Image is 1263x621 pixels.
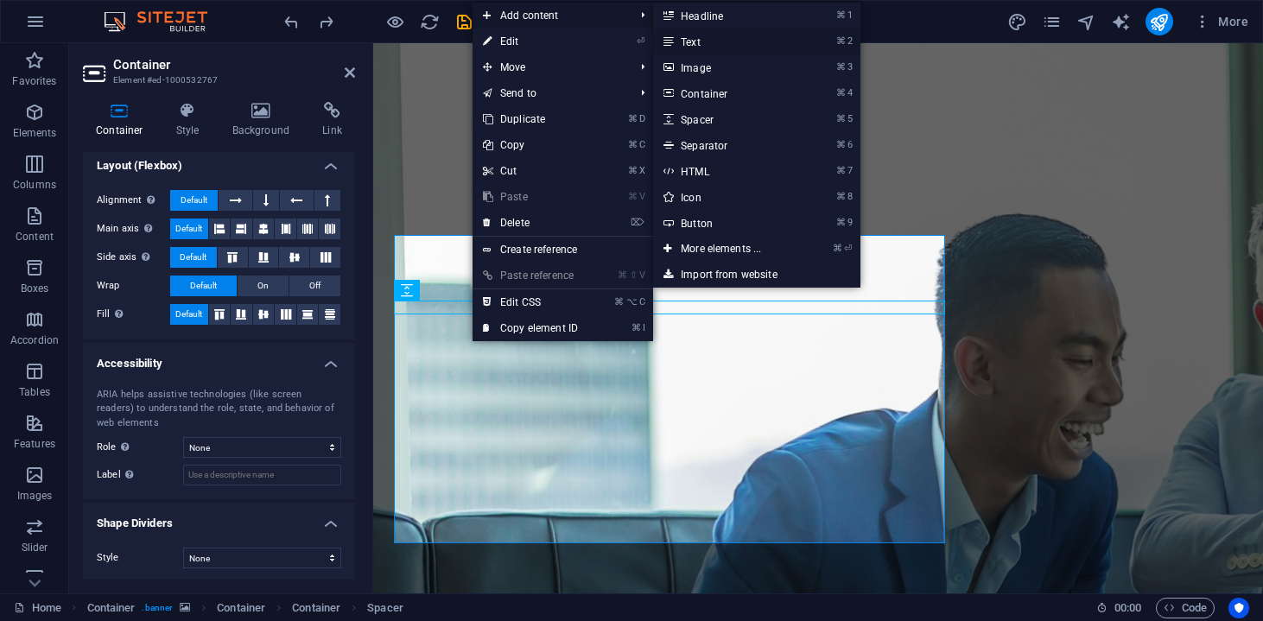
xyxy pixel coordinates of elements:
i: 6 [847,139,852,150]
p: Features [14,437,55,451]
p: Tables [19,385,50,399]
span: Off [309,276,321,296]
i: 9 [847,217,852,228]
a: ⌘ICopy element ID [473,315,588,341]
i: ⏎ [844,243,852,254]
span: Style [97,552,119,563]
i: ⌘ [836,191,846,202]
i: ⌘ [631,322,641,333]
i: D [639,113,644,124]
nav: breadcrumb [87,598,403,618]
a: ⌘DDuplicate [473,106,588,132]
button: pages [1042,11,1063,32]
p: Columns [13,178,56,192]
h4: Accessibility [83,343,355,374]
button: Click here to leave preview mode and continue editing [384,11,405,32]
div: ARIA helps assistive technologies (like screen readers) to understand the role, state, and behavi... [97,388,341,431]
a: ⌘XCut [473,158,588,184]
a: ⌘⇧VPaste reference [473,263,588,288]
h2: Container [113,57,355,73]
i: 5 [847,113,852,124]
i: ⌘ [836,10,846,21]
i: ⌘ [836,139,846,150]
i: Navigator [1076,12,1096,32]
a: ⏎Edit [473,29,588,54]
span: . banner [142,598,173,618]
button: design [1007,11,1028,32]
button: Code [1156,598,1215,618]
i: AI Writer [1111,12,1131,32]
button: Default [170,247,217,268]
i: 7 [847,165,852,176]
span: Default [175,219,202,239]
a: ⌦Delete [473,210,588,236]
label: Label [97,465,183,485]
i: 1 [847,10,852,21]
i: ⌘ [618,269,627,281]
i: ⌘ [628,191,638,202]
i: C [639,139,644,150]
i: ⌘ [836,35,846,47]
i: ⌘ [836,165,846,176]
button: Default [170,219,208,239]
button: More [1187,8,1255,35]
i: C [639,296,644,307]
label: Alignment [97,190,170,211]
i: ⌘ [628,165,638,176]
i: I [643,322,644,333]
i: Undo: Edit headline (Ctrl+Z) [282,12,301,32]
h4: Link [309,102,355,138]
h6: Session time [1096,598,1142,618]
i: Publish [1149,12,1169,32]
span: 00 00 [1114,598,1141,618]
a: ⌘2Text [653,29,796,54]
span: Default [175,304,202,325]
button: Usercentrics [1228,598,1249,618]
p: Slider [22,541,48,554]
button: reload [419,11,440,32]
i: ⌘ [833,243,842,254]
h4: Container [83,102,163,138]
p: Elements [13,126,57,140]
a: ⌘6Separator [653,132,796,158]
i: 8 [847,191,852,202]
p: Content [16,230,54,244]
h4: Shape Dividers [83,503,355,534]
p: Images [17,489,53,503]
p: Favorites [12,74,56,88]
i: ⌦ [631,217,644,228]
span: Default [181,190,207,211]
span: Click to select. Double-click to edit [217,598,265,618]
i: 4 [847,87,852,98]
img: Editor Logo [99,11,229,32]
button: Default [170,304,208,325]
h4: Style [163,102,219,138]
i: This element contains a background [180,603,190,612]
a: ⌘CCopy [473,132,588,158]
span: Click to select. Double-click to edit [292,598,340,618]
a: ⌘5Spacer [653,106,796,132]
i: Design (Ctrl+Alt+Y) [1007,12,1027,32]
i: ⌘ [836,113,846,124]
p: Accordion [10,333,59,347]
i: Reload page [420,12,440,32]
a: ⌘8Icon [653,184,796,210]
a: ⌘⏎More elements ... [653,236,796,262]
button: text_generator [1111,11,1132,32]
a: ⌘7HTML [653,158,796,184]
input: Use a descriptive name [183,465,341,485]
i: ⌘ [836,217,846,228]
i: Pages (Ctrl+Alt+S) [1042,12,1062,32]
span: Click to select. Double-click to edit [367,598,403,618]
span: : [1127,601,1129,614]
i: ⌥ [626,296,638,307]
span: Default [180,247,206,268]
p: Boxes [21,282,49,295]
span: Add content [473,3,627,29]
a: ⌘⌥CEdit CSS [473,289,588,315]
label: Wrap [97,276,170,296]
button: publish [1146,8,1173,35]
i: 2 [847,35,852,47]
span: Code [1164,598,1207,618]
a: Click to cancel selection. Double-click to open Pages [14,598,61,618]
